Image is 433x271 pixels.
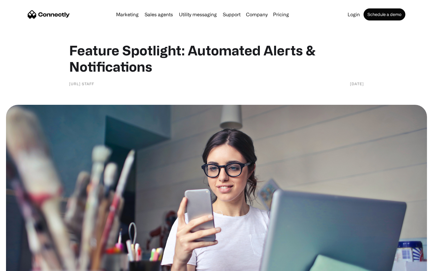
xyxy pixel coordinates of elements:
div: [URL] staff [69,81,94,87]
div: Company [246,10,268,19]
aside: Language selected: English [6,260,36,269]
a: Utility messaging [177,12,219,17]
a: Marketing [114,12,141,17]
ul: Language list [12,260,36,269]
a: Pricing [271,12,291,17]
h1: Feature Spotlight: Automated Alerts & Notifications [69,42,364,75]
div: [DATE] [350,81,364,87]
a: Sales agents [142,12,175,17]
a: Login [345,12,362,17]
a: Schedule a demo [364,8,405,20]
a: Support [220,12,243,17]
